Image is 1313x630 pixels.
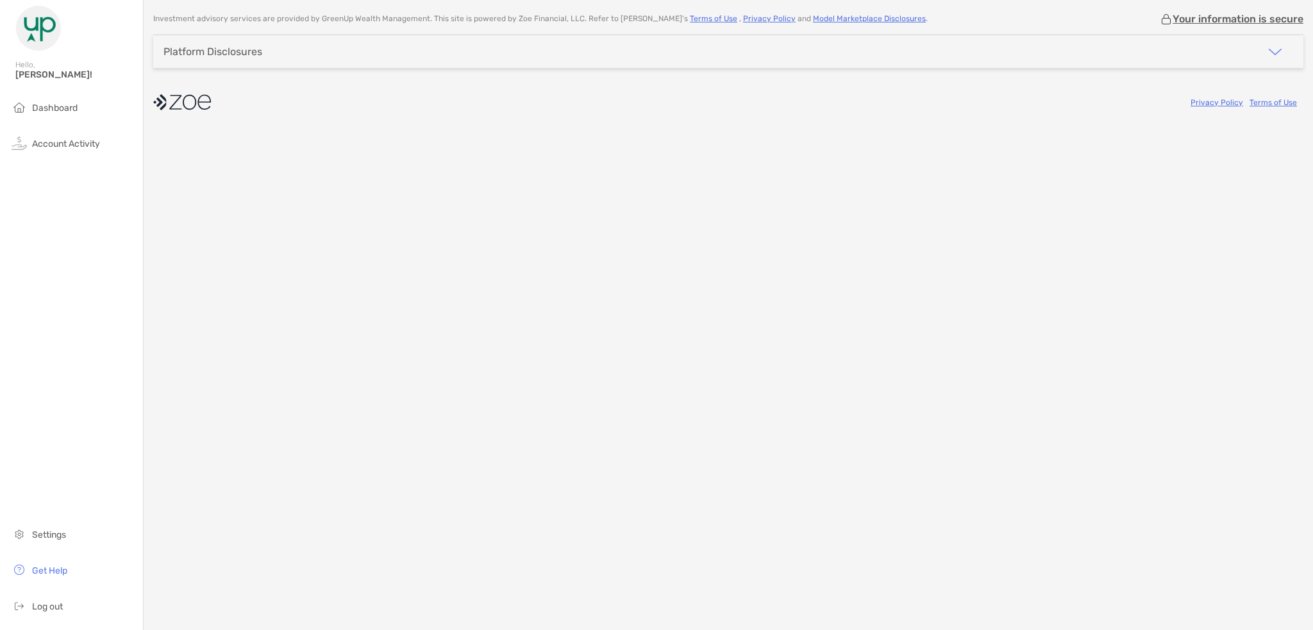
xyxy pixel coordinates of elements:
[32,529,66,540] span: Settings
[32,565,67,576] span: Get Help
[32,103,78,113] span: Dashboard
[32,601,63,612] span: Log out
[1267,44,1283,60] img: icon arrow
[813,14,926,23] a: Model Marketplace Disclosures
[15,69,135,80] span: [PERSON_NAME]!
[12,99,27,115] img: household icon
[153,14,928,24] p: Investment advisory services are provided by GreenUp Wealth Management . This site is powered by ...
[690,14,737,23] a: Terms of Use
[1191,98,1243,107] a: Privacy Policy
[12,598,27,613] img: logout icon
[32,138,100,149] span: Account Activity
[153,88,211,117] img: company logo
[743,14,796,23] a: Privacy Policy
[15,5,62,51] img: Zoe Logo
[12,562,27,577] img: get-help icon
[12,135,27,151] img: activity icon
[163,46,262,58] div: Platform Disclosures
[1173,13,1303,25] p: Your information is secure
[1250,98,1297,107] a: Terms of Use
[12,526,27,542] img: settings icon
